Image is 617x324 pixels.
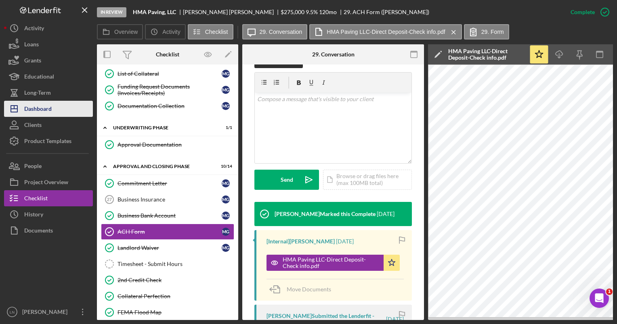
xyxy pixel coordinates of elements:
[590,289,609,308] iframe: Intercom live chat
[4,36,93,52] a: Loans
[101,240,234,256] a: Landlord WaiverMG
[4,190,93,206] button: Checklist
[464,24,509,39] button: 29. Form
[205,29,228,35] label: Checklist
[218,125,232,130] div: 1 / 1
[24,222,53,241] div: Documents
[24,69,54,87] div: Educational
[281,8,304,15] span: $275,000
[101,208,234,224] a: Business Bank AccountMG
[267,255,400,271] button: HMA Paving LLC-Direct Deposit-Check info.pdf
[97,7,126,17] div: In Review
[107,197,112,202] tspan: 27
[156,51,179,58] div: Checklist
[562,4,613,20] button: Complete
[4,85,93,101] button: Long-Term
[309,24,462,39] button: HMA Paving LLC-Direct Deposit-Check info.pdf
[24,36,39,54] div: Loans
[4,206,93,222] button: History
[218,164,232,169] div: 10 / 14
[118,212,222,219] div: Business Bank Account
[275,211,376,217] div: [PERSON_NAME] Marked this Complete
[344,9,429,15] div: 29. ACH Form ([PERSON_NAME])
[306,9,318,15] div: 9.5 %
[4,304,93,320] button: LN[PERSON_NAME]
[24,174,68,192] div: Project Overview
[114,29,138,35] label: Overview
[101,82,234,98] a: Funding Request Documents (Invoices/Receipts)MG
[267,279,339,299] button: Move Documents
[4,133,93,149] button: Product Templates
[4,174,93,190] button: Project Overview
[4,20,93,36] button: Activity
[287,286,331,293] span: Move Documents
[118,228,222,235] div: ACH Form
[4,69,93,85] button: Educational
[606,289,613,295] span: 1
[118,196,222,203] div: Business Insurance
[118,71,222,77] div: List of Collateral
[222,86,230,94] div: M G
[448,48,525,61] div: HMA Paving LLC-Direct Deposit-Check info.pdf
[377,211,395,217] time: 2025-09-03 14:33
[267,238,335,245] div: [Internal] [PERSON_NAME]
[4,52,93,69] button: Grants
[24,85,51,103] div: Long-Term
[162,29,180,35] label: Activity
[222,244,230,252] div: M G
[101,66,234,82] a: List of CollateralMG
[24,206,43,224] div: History
[4,101,93,117] button: Dashboard
[4,158,93,174] button: People
[101,137,234,153] a: Approval Documentation
[24,101,52,119] div: Dashboard
[101,175,234,191] a: Commitment LetterMG
[24,52,41,71] div: Grants
[260,29,302,35] label: 29. Conversation
[118,261,234,267] div: Timesheet - Submit Hours
[4,117,93,133] button: Clients
[242,24,308,39] button: 29. Conversation
[101,224,234,240] a: ACH FormMG
[10,310,15,314] text: LN
[133,9,176,15] b: HMA Paving, LLC
[336,238,354,245] time: 2025-09-03 14:01
[319,9,337,15] div: 120 mo
[222,228,230,236] div: M G
[222,212,230,220] div: M G
[101,191,234,208] a: 27Business InsuranceMG
[101,304,234,320] a: FEMA Flood Map
[222,102,230,110] div: M G
[24,158,42,176] div: People
[20,304,73,322] div: [PERSON_NAME]
[188,24,233,39] button: Checklist
[113,125,212,130] div: Underwriting Phase
[118,245,222,251] div: Landlord Waiver
[24,20,44,38] div: Activity
[118,180,222,187] div: Commitment Letter
[222,70,230,78] div: M G
[283,256,380,269] div: HMA Paving LLC-Direct Deposit-Check info.pdf
[254,170,319,190] button: Send
[222,195,230,204] div: M G
[101,272,234,288] a: 2nd Credit Check
[312,51,355,58] div: 29. Conversation
[24,133,71,151] div: Product Templates
[571,4,595,20] div: Complete
[24,190,48,208] div: Checklist
[183,9,281,15] div: [PERSON_NAME] [PERSON_NAME]
[118,103,222,109] div: Documentation Collection
[118,83,222,96] div: Funding Request Documents (Invoices/Receipts)
[327,29,445,35] label: HMA Paving LLC-Direct Deposit-Check info.pdf
[386,316,404,322] time: 2025-09-03 14:01
[145,24,185,39] button: Activity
